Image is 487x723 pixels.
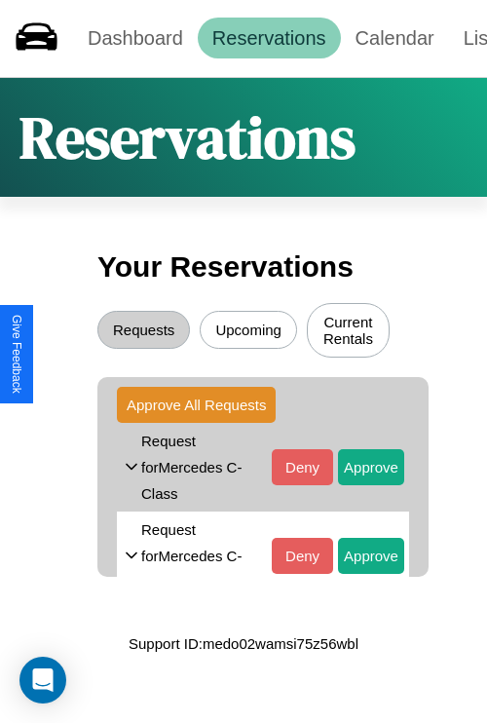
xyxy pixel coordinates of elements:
[19,657,66,704] div: Open Intercom Messenger
[141,516,272,595] p: Request for Mercedes C-Class
[272,449,333,485] button: Deny
[73,18,198,58] a: Dashboard
[19,97,356,177] h1: Reservations
[198,18,341,58] a: Reservations
[307,303,390,358] button: Current Rentals
[97,311,190,349] button: Requests
[117,387,276,423] button: Approve All Requests
[200,311,297,349] button: Upcoming
[341,18,449,58] a: Calendar
[272,538,333,574] button: Deny
[338,449,404,485] button: Approve
[97,241,390,293] h3: Your Reservations
[141,428,272,507] p: Request for Mercedes C-Class
[10,315,23,394] div: Give Feedback
[129,630,358,657] p: Support ID: medo02wamsi75z56wbl
[338,538,404,574] button: Approve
